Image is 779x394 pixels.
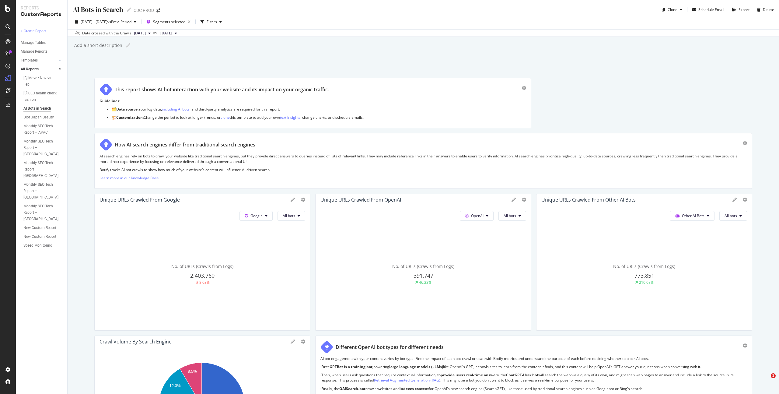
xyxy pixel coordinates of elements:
[690,5,724,15] button: Schedule Email
[23,160,63,179] a: Monthly SEO Tech Report – [GEOGRAPHIC_DATA]
[100,98,120,104] strong: Guidelines:
[389,364,443,369] strong: large language models (LLMs)
[21,57,38,64] div: Templates
[100,153,747,164] p: AI search engines rely on bots to crawl your website like traditional search engines, but they pr...
[320,372,321,378] strong: ·
[112,115,526,120] p: 🏗️ Change the period to look at longer trends, or this template to add your own , change charts, ...
[100,167,747,172] p: Botify tracks AI bot crawls to show how much of your website’s content will influence AI-driven s...
[659,5,685,15] button: Clone
[144,17,193,27] button: Segments selected
[320,372,747,383] p: Then, when users ask questions that require contextual information, to , the will search the web ...
[541,197,636,203] div: Unique URLs Crawled from Other AI Bots
[94,133,752,189] div: How AI search engines differ from traditional search enginesAI search engines rely on bots to cra...
[207,19,217,24] div: Filters
[771,373,776,378] span: 1
[115,141,255,148] div: How AI search engines differ from traditional search engines
[283,213,295,218] span: All bots
[239,211,273,221] button: Google
[21,28,63,34] a: + Create Report
[134,7,154,13] div: CDC PROD
[339,386,365,391] strong: OAISearch-bot
[116,115,144,120] strong: Customization:
[21,5,62,11] div: Reports
[498,211,526,221] button: All bots
[280,115,300,120] a: text insights
[169,383,181,388] text: 12.3%
[156,8,160,12] div: arrow-right-arrow-left
[639,280,654,285] div: 210.08%
[190,272,215,279] span: 2,403,760
[100,197,180,203] div: Unique URLs Crawled from Google
[668,7,677,12] div: Clone
[23,90,58,103] div: [B] SEO health check fashion
[21,66,57,72] a: All Reports
[522,86,526,90] div: gear
[21,66,39,72] div: All Reports
[23,75,63,88] a: [B] Move : Nov vs Feb
[763,7,774,12] div: Delete
[725,213,737,218] span: All bots
[115,86,329,93] div: This report shows AI bot interaction with your website and its impact on your organic traffic.
[392,263,454,269] span: No. of URLs (Crawls from Logs)
[504,213,516,218] span: All bots
[23,203,60,222] div: Monthly SEO Tech Report – United States
[74,42,122,48] div: Add a short description
[634,272,654,279] span: 773,851
[21,40,63,46] a: Manage Tables
[21,28,46,34] div: + Create Report
[153,19,185,24] span: Segments selected
[739,7,749,12] div: Export
[315,194,531,331] div: Unique URLs Crawled from OpenAIOpenAIAll botsNo. of URLs (Crawls from Logs)391,74746.23%
[21,48,63,55] a: Manage Reports
[719,211,747,221] button: All bots
[506,372,538,378] strong: ChatGPT-User bot
[320,356,747,361] p: AI bot engagement with your content varies by bot type. Find the impact of each bot crawl or scan...
[221,115,230,120] a: clone
[23,105,63,112] a: AI Bots in Search
[134,30,146,36] span: 2025 Aug. 29th
[188,369,197,374] text: 8.5%
[743,343,747,348] div: gear
[23,105,51,112] div: AI Bots in Search
[743,141,747,145] div: gear
[758,373,773,388] iframe: Intercom live chat
[23,114,54,121] div: Dior Japan Beauty
[23,138,60,157] div: Monthly SEO Tech Report – Europe
[698,7,724,12] div: Schedule Email
[414,272,433,279] span: 391,747
[94,78,531,128] div: This report shows AI bot interaction with your website and its impact on your organic traffic.Gui...
[320,197,401,203] div: Unique URLs Crawled from OpenAI
[613,263,675,269] span: No. of URLs (Crawls from Logs)
[320,386,747,391] p: Finally, the crawls websites and for OpenAI's new search engine (SearchGPT), like those used by t...
[94,194,310,331] div: Unique URLs Crawled from GoogleGoogleAll botsNo. of URLs (Crawls from Logs)2,403,7608.03%
[72,17,139,27] button: [DATE] - [DATE]vsPrev. Period
[441,372,499,378] strong: provide users real-time answers
[112,107,526,112] p: 🗂️ Your log data, , and third-party analytics are required for this report.
[23,181,60,201] div: Monthly SEO Tech Report – KOREA
[72,5,123,14] div: AI Bots in Search
[162,107,190,112] a: including AI bots
[23,225,56,231] div: New Custom Report
[278,211,305,221] button: All bots
[82,30,131,36] div: Data crossed with the Crawls
[536,194,752,331] div: Unique URLs Crawled from Other AI BotsOther AI BotsAll botsNo. of URLs (Crawls from Logs)773,8512...
[23,234,56,240] div: New Custom Report
[21,48,47,55] div: Manage Reports
[100,339,172,345] div: Crawl Volume By Search Engine
[21,11,62,18] div: CustomReports
[336,344,444,351] div: Different OpenAI bot types for different needs
[23,181,63,201] a: Monthly SEO Tech Report – [GEOGRAPHIC_DATA]
[682,213,704,218] span: Other AI Bots
[198,17,224,27] button: Filters
[250,213,263,218] span: Google
[670,211,714,221] button: Other AI Bots
[23,160,60,179] div: Monthly SEO Tech Report – JAPAN
[131,30,153,37] button: [DATE]
[471,213,484,218] span: OpenAI
[23,242,63,249] a: Speed Monitoring
[320,386,321,391] strong: ·
[460,211,494,221] button: OpenAI
[23,234,63,240] a: New Custom Report
[400,386,429,391] strong: indexes content
[23,90,63,103] a: [B] SEO health check fashion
